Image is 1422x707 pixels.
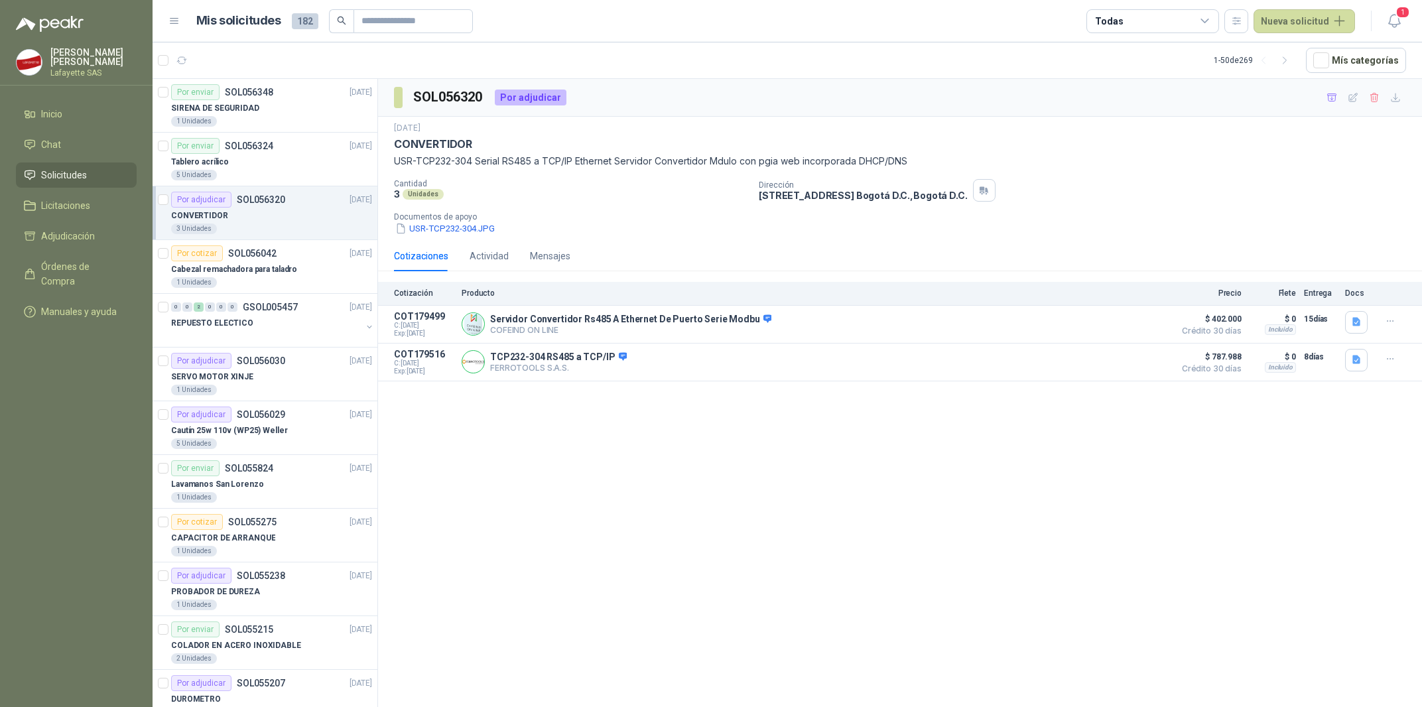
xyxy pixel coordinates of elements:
[1304,289,1337,298] p: Entrega
[225,141,273,151] p: SOL056324
[394,359,454,367] span: C: [DATE]
[153,240,377,294] a: Por cotizarSOL056042[DATE] Cabezal remachadora para taladro1 Unidades
[1254,9,1355,33] button: Nueva solicitud
[1095,14,1123,29] div: Todas
[490,314,771,326] p: Servidor Convertidor Rs485 A Ethernet De Puerto Serie Modbu
[350,86,372,99] p: [DATE]
[225,464,273,473] p: SOL055824
[394,289,454,298] p: Cotización
[1304,311,1337,327] p: 15 días
[225,625,273,634] p: SOL055215
[490,352,627,363] p: TCP232-304 RS485 a TCP/IP
[171,568,231,584] div: Por adjudicar
[171,302,181,312] div: 0
[1306,48,1406,73] button: Mís categorías
[337,16,346,25] span: search
[350,194,372,206] p: [DATE]
[196,11,281,31] h1: Mis solicitudes
[171,639,301,652] p: COLADOR EN ACERO INOXIDABLE
[171,371,253,383] p: SERVO MOTOR XINJE
[759,180,967,190] p: Dirección
[350,570,372,582] p: [DATE]
[171,138,220,154] div: Por enviar
[350,409,372,421] p: [DATE]
[1175,327,1242,335] span: Crédito 30 días
[243,302,298,312] p: GSOL005457
[394,311,454,322] p: COT179499
[16,193,137,218] a: Licitaciones
[350,355,372,367] p: [DATE]
[1382,9,1406,33] button: 1
[50,48,137,66] p: [PERSON_NAME] [PERSON_NAME]
[171,353,231,369] div: Por adjudicar
[1175,349,1242,365] span: $ 787.988
[1304,349,1337,365] p: 8 días
[394,154,1406,168] p: USR-TCP232-304 Serial RS485 a TCP/IP Ethernet Servidor Convertidor Mdulo con pgia web incorporada...
[171,621,220,637] div: Por enviar
[171,586,260,598] p: PROBADOR DE DUREZA
[41,198,90,213] span: Licitaciones
[216,302,226,312] div: 0
[1214,50,1295,71] div: 1 - 50 de 269
[1345,289,1372,298] p: Docs
[171,170,217,180] div: 5 Unidades
[403,189,444,200] div: Unidades
[194,302,204,312] div: 2
[171,102,259,115] p: SIRENA DE SEGURIDAD
[490,325,771,335] p: COFEIND ON LINE
[759,190,967,201] p: [STREET_ADDRESS] Bogotá D.C. , Bogotá D.C.
[41,107,62,121] span: Inicio
[153,616,377,670] a: Por enviarSOL055215[DATE] COLADOR EN ACERO INOXIDABLE2 Unidades
[394,330,454,338] span: Exp: [DATE]
[171,407,231,422] div: Por adjudicar
[462,289,1167,298] p: Producto
[17,50,42,75] img: Company Logo
[1175,311,1242,327] span: $ 402.000
[495,90,566,105] div: Por adjudicar
[171,600,217,610] div: 1 Unidades
[41,168,87,182] span: Solicitudes
[1175,289,1242,298] p: Precio
[1175,365,1242,373] span: Crédito 30 días
[394,212,1417,222] p: Documentos de apoyo
[41,259,124,289] span: Órdenes de Compra
[1250,289,1296,298] p: Flete
[153,348,377,401] a: Por adjudicarSOL056030[DATE] SERVO MOTOR XINJE1 Unidades
[225,88,273,97] p: SOL056348
[171,245,223,261] div: Por cotizar
[153,455,377,509] a: Por enviarSOL055824[DATE] Lavamanos San Lorenzo1 Unidades
[228,249,277,258] p: SOL056042
[171,224,217,234] div: 3 Unidades
[171,299,375,342] a: 0 0 2 0 0 0 GSOL005457[DATE] REPUESTO ELECTICO
[41,304,117,319] span: Manuales y ayuda
[171,156,229,168] p: Tablero acrílico
[171,192,231,208] div: Por adjudicar
[350,301,372,314] p: [DATE]
[50,69,137,77] p: Lafayette SAS
[394,122,420,135] p: [DATE]
[228,517,277,527] p: SOL055275
[171,210,228,222] p: CONVERTIDOR
[16,101,137,127] a: Inicio
[292,13,318,29] span: 182
[350,140,372,153] p: [DATE]
[171,532,275,545] p: CAPACITOR DE ARRANQUE
[171,317,253,330] p: REPUESTO ELECTICO
[1395,6,1410,19] span: 1
[171,385,217,395] div: 1 Unidades
[237,195,285,204] p: SOL056320
[394,222,496,235] button: USR-TCP232-304.JPG
[153,509,377,562] a: Por cotizarSOL055275[DATE] CAPACITOR DE ARRANQUE1 Unidades
[171,460,220,476] div: Por enviar
[237,678,285,688] p: SOL055207
[171,514,223,530] div: Por cotizar
[171,263,297,276] p: Cabezal remachadora para taladro
[350,623,372,636] p: [DATE]
[350,516,372,529] p: [DATE]
[153,562,377,616] a: Por adjudicarSOL055238[DATE] PROBADOR DE DUREZA1 Unidades
[237,410,285,419] p: SOL056029
[350,462,372,475] p: [DATE]
[490,363,627,373] p: FERROTOOLS S.A.S.
[1265,362,1296,373] div: Incluido
[16,162,137,188] a: Solicitudes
